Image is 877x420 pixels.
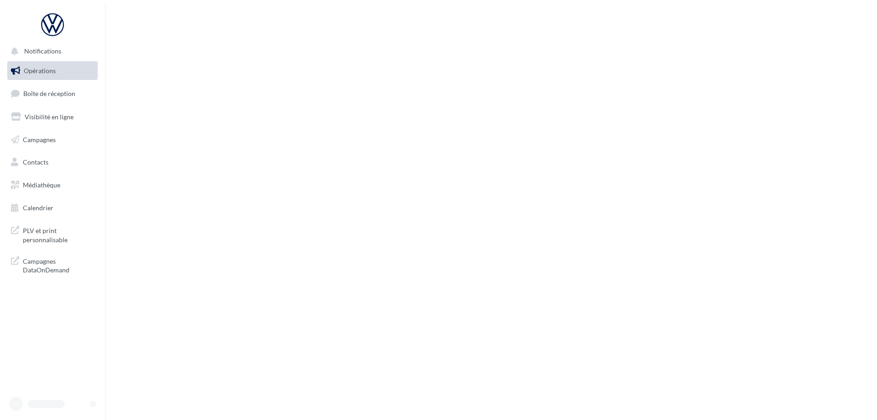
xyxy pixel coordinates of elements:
span: Opérations [24,67,56,74]
span: Contacts [23,158,48,166]
span: Boîte de réception [23,90,75,97]
a: Boîte de réception [5,84,100,103]
a: PLV et print personnalisable [5,221,100,248]
a: Campagnes DataOnDemand [5,251,100,278]
a: Médiathèque [5,175,100,195]
span: Campagnes DataOnDemand [23,255,94,275]
a: Visibilité en ligne [5,107,100,127]
span: Médiathèque [23,181,60,189]
span: PLV et print personnalisable [23,224,94,244]
span: Visibilité en ligne [25,113,74,121]
span: Notifications [24,48,61,55]
a: Campagnes [5,130,100,149]
span: Campagnes [23,135,56,143]
a: Contacts [5,153,100,172]
span: Calendrier [23,204,53,212]
a: Opérations [5,61,100,80]
a: Calendrier [5,198,100,218]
